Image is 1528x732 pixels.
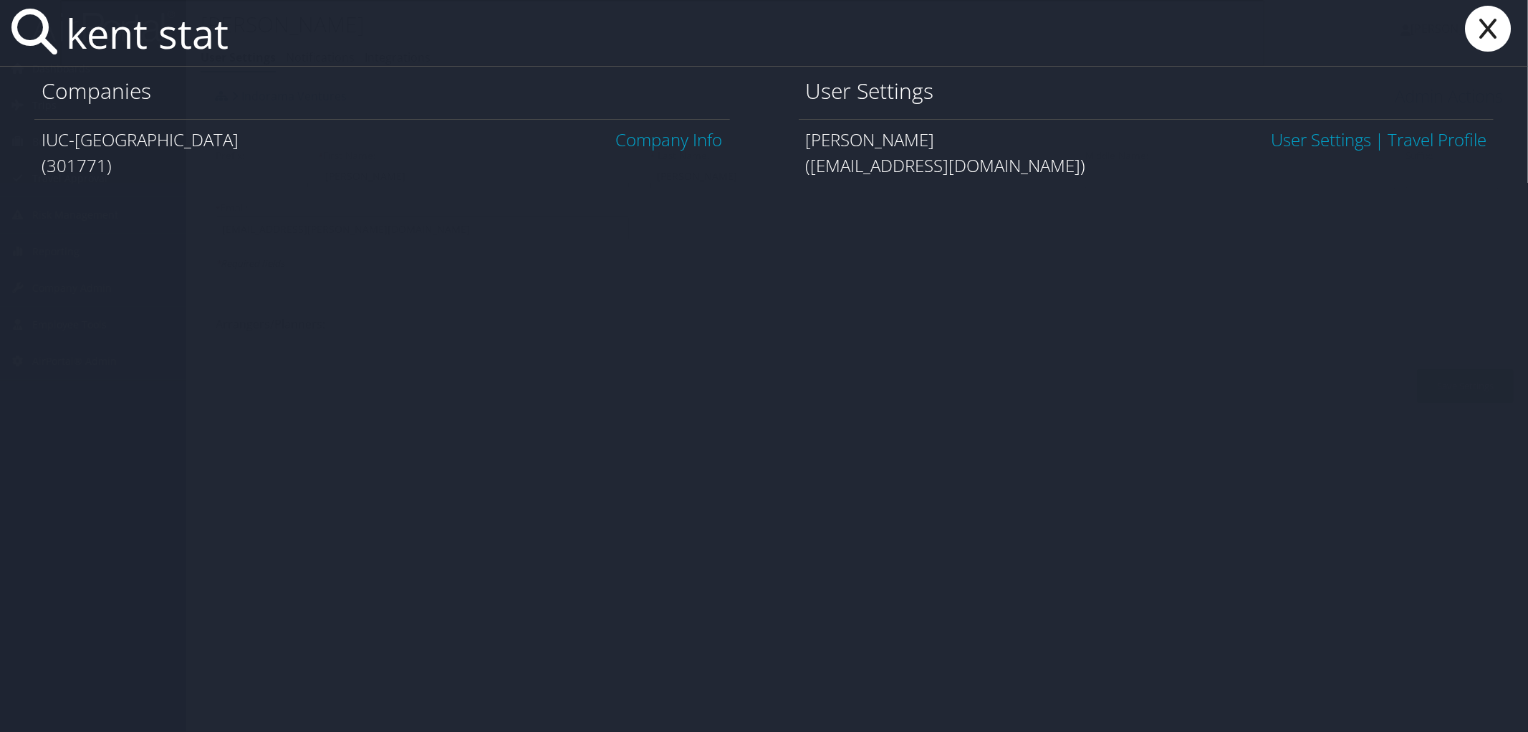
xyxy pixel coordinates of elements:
[1388,128,1486,151] a: View OBT Profile
[1271,128,1371,151] a: User Settings
[806,128,935,151] span: [PERSON_NAME]
[616,128,723,151] a: Company Info
[42,128,239,151] span: IUC-[GEOGRAPHIC_DATA]
[1371,128,1388,151] span: |
[806,76,1487,106] h1: User Settings
[42,76,723,106] h1: Companies
[806,153,1487,179] div: ([EMAIL_ADDRESS][DOMAIN_NAME])
[42,153,723,179] div: (301771)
